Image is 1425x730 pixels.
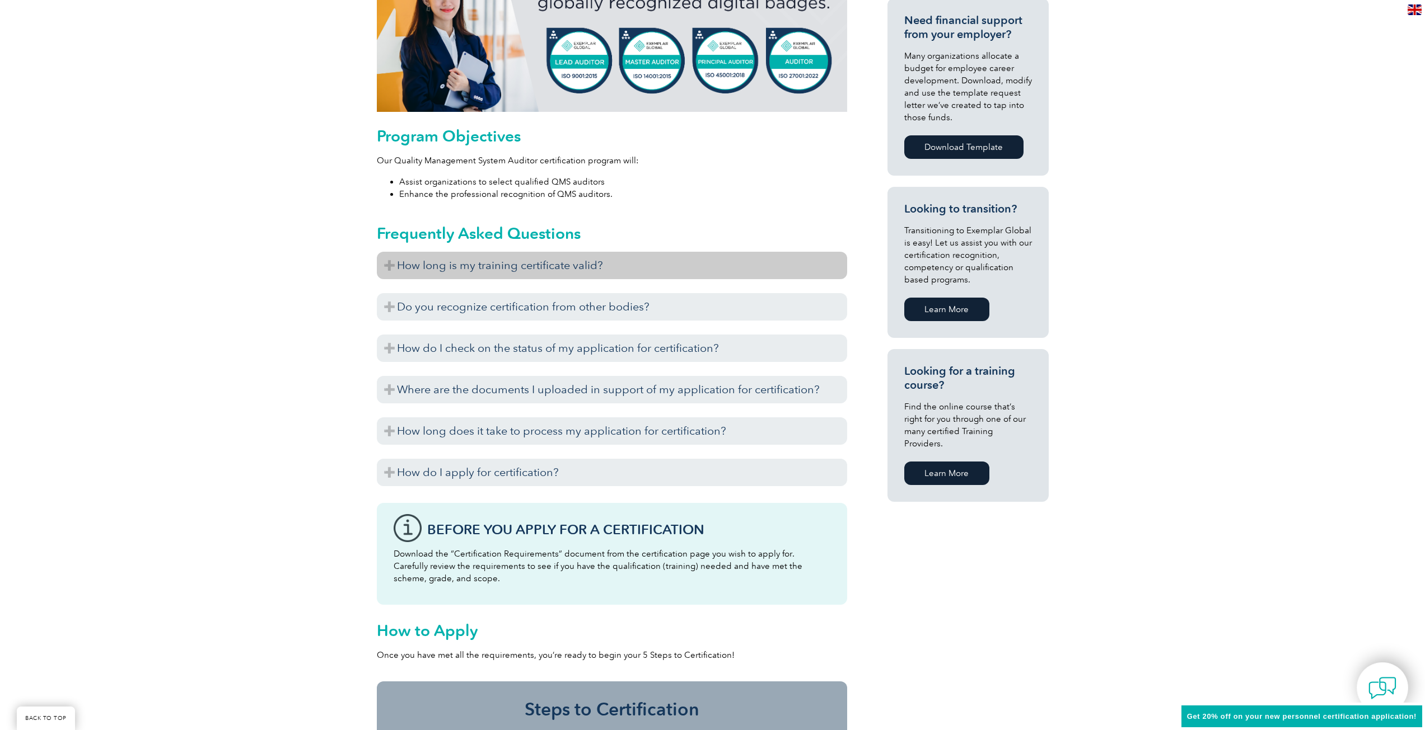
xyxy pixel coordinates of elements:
h3: Steps to Certification [394,698,830,720]
img: contact-chat.png [1368,674,1396,702]
h3: How long is my training certificate valid? [377,252,847,279]
span: Get 20% off on your new personnel certification application! [1187,712,1417,720]
h3: Before You Apply For a Certification [427,522,830,536]
h3: How do I check on the status of my application for certification? [377,335,847,362]
a: Learn More [904,461,989,485]
p: Find the online course that’s right for you through one of our many certified Training Providers. [904,401,1032,450]
p: Our Quality Management System Auditor certification program will: [377,154,847,167]
h3: How do I apply for certification? [377,459,847,486]
h3: Need financial support from your employer? [904,13,1032,41]
h2: Program Objectives [377,127,847,145]
p: Many organizations allocate a budget for employee career development. Download, modify and use th... [904,50,1032,124]
h3: Looking to transition? [904,202,1032,216]
h3: Do you recognize certification from other bodies? [377,293,847,321]
img: en [1408,4,1422,15]
a: Download Template [904,135,1024,159]
li: Enhance the professional recognition of QMS auditors. [399,188,847,200]
h2: Frequently Asked Questions [377,224,847,242]
a: Learn More [904,298,989,321]
h3: Looking for a training course? [904,364,1032,392]
h2: How to Apply [377,621,847,639]
p: Once you have met all the requirements, you’re ready to begin your 5 Steps to Certification! [377,649,847,661]
a: BACK TO TOP [17,707,75,730]
h3: Where are the documents I uploaded in support of my application for certification? [377,376,847,403]
h3: How long does it take to process my application for certification? [377,417,847,445]
li: Assist organizations to select qualified QMS auditors [399,176,847,188]
p: Download the “Certification Requirements” document from the certification page you wish to apply ... [394,548,830,585]
p: Transitioning to Exemplar Global is easy! Let us assist you with our certification recognition, c... [904,224,1032,286]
